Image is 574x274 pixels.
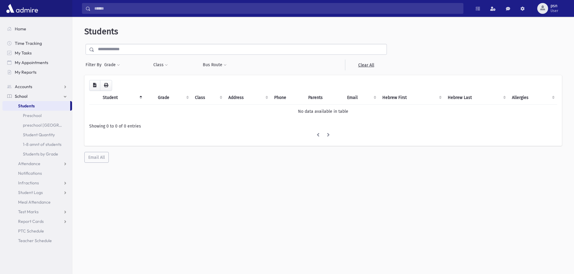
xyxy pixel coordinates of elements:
button: CSV [89,80,100,91]
span: Time Tracking [15,41,42,46]
span: User [550,8,558,13]
th: Hebrew Last: activate to sort column ascending [444,91,509,105]
a: My Appointments [2,58,72,67]
div: Showing 0 to 0 of 0 entries [89,123,557,129]
a: Home [2,24,72,34]
th: Address: activate to sort column ascending [225,91,271,105]
a: My Reports [2,67,72,77]
button: Grade [104,60,120,70]
a: 1-8 amnt of students [2,140,72,149]
a: My Tasks [2,48,72,58]
a: School [2,91,72,101]
a: Time Tracking [2,38,72,48]
a: Students [2,101,70,111]
button: Class [153,60,168,70]
td: No data available in table [89,104,557,118]
span: Students [18,103,35,109]
a: Preschool [2,111,72,120]
span: Home [15,26,26,32]
a: Notifications [2,168,72,178]
span: Report Cards [18,219,44,224]
span: Student Logs [18,190,43,195]
span: My Reports [15,69,36,75]
a: PTC Schedule [2,226,72,236]
button: Bus Route [202,60,227,70]
a: Students by Grade [2,149,72,159]
th: Phone [271,91,305,105]
a: Clear All [345,60,387,70]
button: Print [100,80,112,91]
th: Hebrew First: activate to sort column ascending [379,91,444,105]
th: Email: activate to sort column ascending [343,91,379,105]
span: School [15,94,27,99]
a: Meal Attendance [2,197,72,207]
a: Teacher Schedule [2,236,72,245]
span: Students [84,26,118,36]
span: My Tasks [15,50,32,56]
span: Attendance [18,161,40,166]
span: My Appointments [15,60,48,65]
a: Report Cards [2,217,72,226]
span: Meal Attendance [18,199,51,205]
th: Allergies: activate to sort column ascending [508,91,557,105]
span: PTC Schedule [18,228,44,234]
img: AdmirePro [5,2,39,14]
span: Filter By [86,62,104,68]
span: Test Marks [18,209,39,214]
a: Infractions [2,178,72,188]
span: Infractions [18,180,39,186]
span: Notifications [18,171,42,176]
th: Parents [305,91,343,105]
input: Search [91,3,463,14]
a: Student Quantity [2,130,72,140]
a: Student Logs [2,188,72,197]
a: preschool [GEOGRAPHIC_DATA] [2,120,72,130]
th: Class: activate to sort column ascending [191,91,225,105]
a: Attendance [2,159,72,168]
span: Accounts [15,84,32,89]
th: Student: activate to sort column descending [99,91,145,105]
span: Teacher Schedule [18,238,52,243]
a: Accounts [2,82,72,91]
button: Email All [84,152,109,163]
th: Grade: activate to sort column ascending [154,91,191,105]
span: psn [550,4,558,8]
a: Test Marks [2,207,72,217]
